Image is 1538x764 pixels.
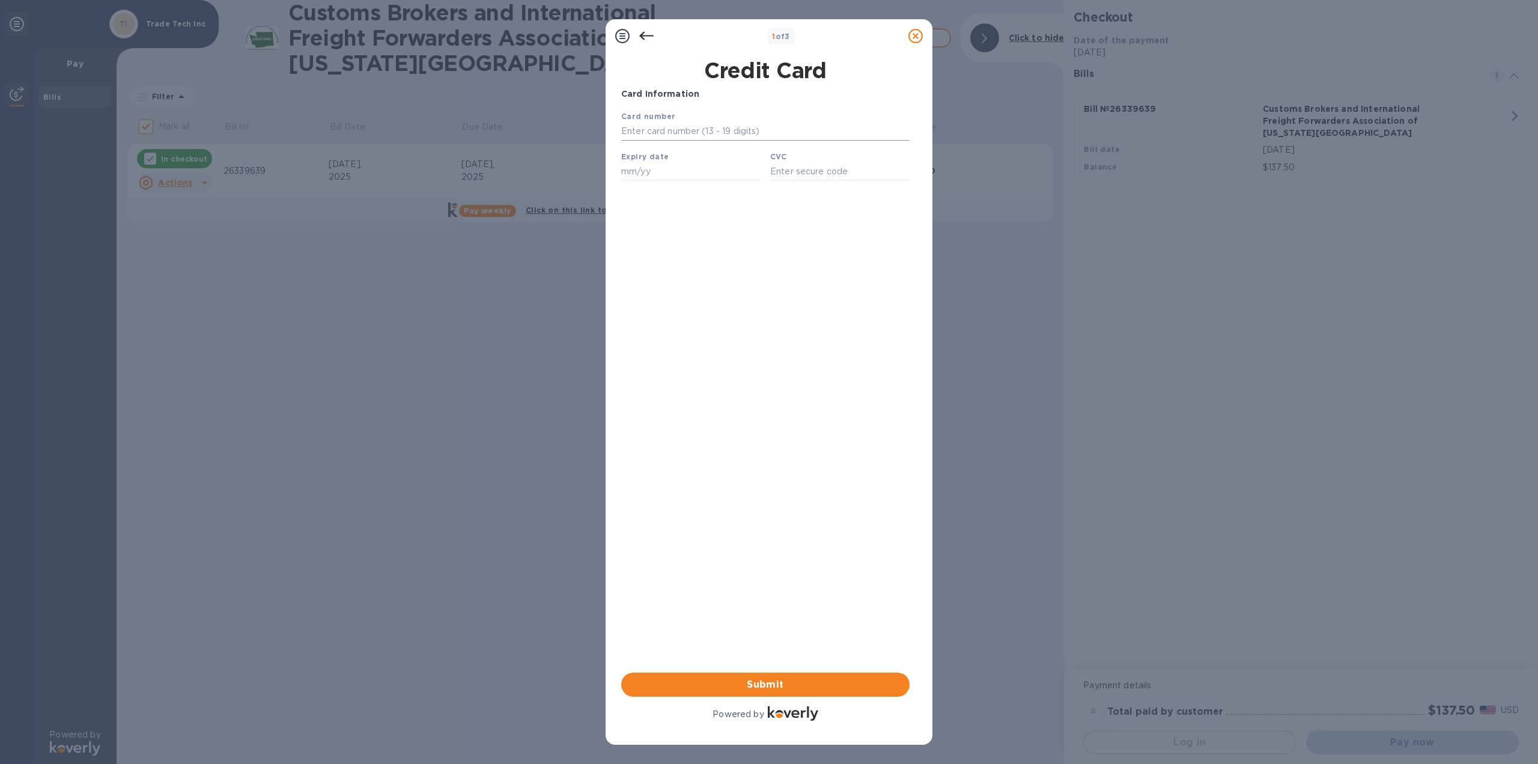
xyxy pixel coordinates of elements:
[621,89,699,99] b: Card Information
[621,673,910,697] button: Submit
[621,110,910,189] iframe: Your browser does not support iframes
[768,706,818,721] img: Logo
[713,708,764,721] p: Powered by
[772,32,790,41] b: of 3
[772,32,775,41] span: 1
[631,677,900,692] span: Submit
[616,58,914,83] h1: Credit Card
